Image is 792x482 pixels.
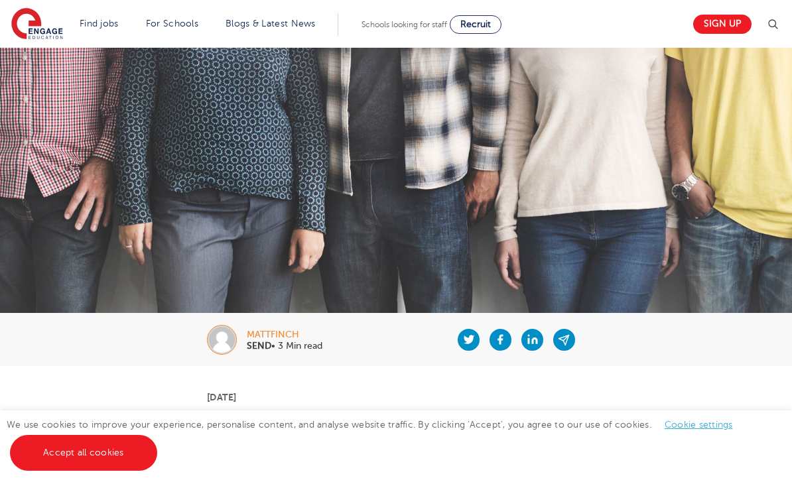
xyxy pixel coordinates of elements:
[247,341,271,351] b: SEND
[10,435,157,471] a: Accept all cookies
[362,20,447,29] span: Schools looking for staff
[80,19,119,29] a: Find jobs
[450,15,501,34] a: Recruit
[693,15,752,34] a: Sign up
[226,19,316,29] a: Blogs & Latest News
[7,420,746,457] span: We use cookies to improve your experience, personalise content, and analyse website traffic. By c...
[11,8,63,41] img: Engage Education
[665,420,733,430] a: Cookie settings
[146,19,198,29] a: For Schools
[460,19,491,29] span: Recruit
[247,341,322,351] p: • 3 Min read
[207,392,585,402] p: [DATE]
[247,330,322,339] div: mattfinch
